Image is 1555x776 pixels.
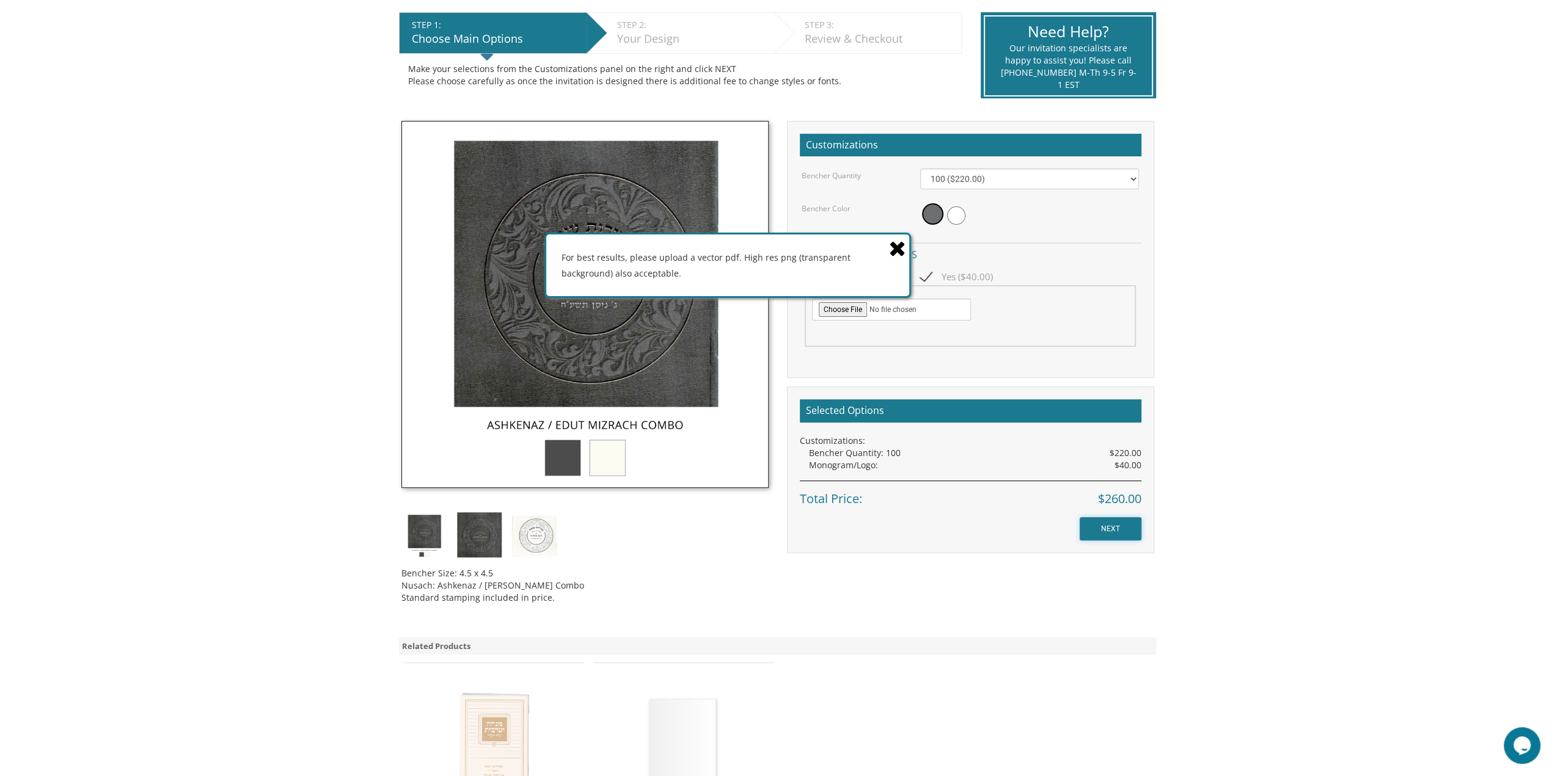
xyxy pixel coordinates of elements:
[401,121,769,488] img: meshulav-thumb.jpg
[1114,459,1141,471] span: $40.00
[802,170,861,181] label: Bencher Quantity
[1000,21,1136,43] div: Need Help?
[800,435,1141,447] div: Customizations:
[805,19,955,31] div: STEP 3:
[617,19,768,31] div: STEP 2:
[412,31,580,47] div: Choose Main Options
[401,558,769,604] div: Bencher Size: 4.5 x 4.5 Nusach: Ashkenaz / [PERSON_NAME] Combo Standard stamping included in price.
[511,512,557,558] img: meshulav-w.jpg
[920,269,993,285] span: Yes ($40.00)
[802,203,851,214] label: Bencher Color
[408,63,953,87] div: Make your selections from the Customizations panel on the right and click NEXT Please choose care...
[617,31,768,47] div: Your Design
[809,459,1141,471] div: Monogram/Logo:
[805,31,955,47] div: Review & Checkout
[800,134,1141,157] h2: Customizations
[809,447,1141,459] div: Bencher Quantity: 100
[1098,490,1141,508] span: $260.00
[401,512,447,558] img: meshulav-thumb.jpg
[412,19,580,31] div: STEP 1:
[800,480,1141,508] div: Total Price:
[1080,517,1141,540] input: NEXT
[1504,727,1543,764] iframe: chat widget
[546,234,909,296] div: For best results, please upload a vector pdf. High res png (transparent background) also acceptable.
[800,242,1141,264] h4: Choose other options
[1110,447,1141,459] span: $220.00
[800,399,1141,422] h2: Selected Options
[1000,42,1136,91] div: Our invitation specialists are happy to assist you! Please call [PHONE_NUMBER] M-Th 9-5 Fr 9-1 EST
[399,637,1157,655] div: Related Products
[456,512,502,558] img: meshulav-gr.jpg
